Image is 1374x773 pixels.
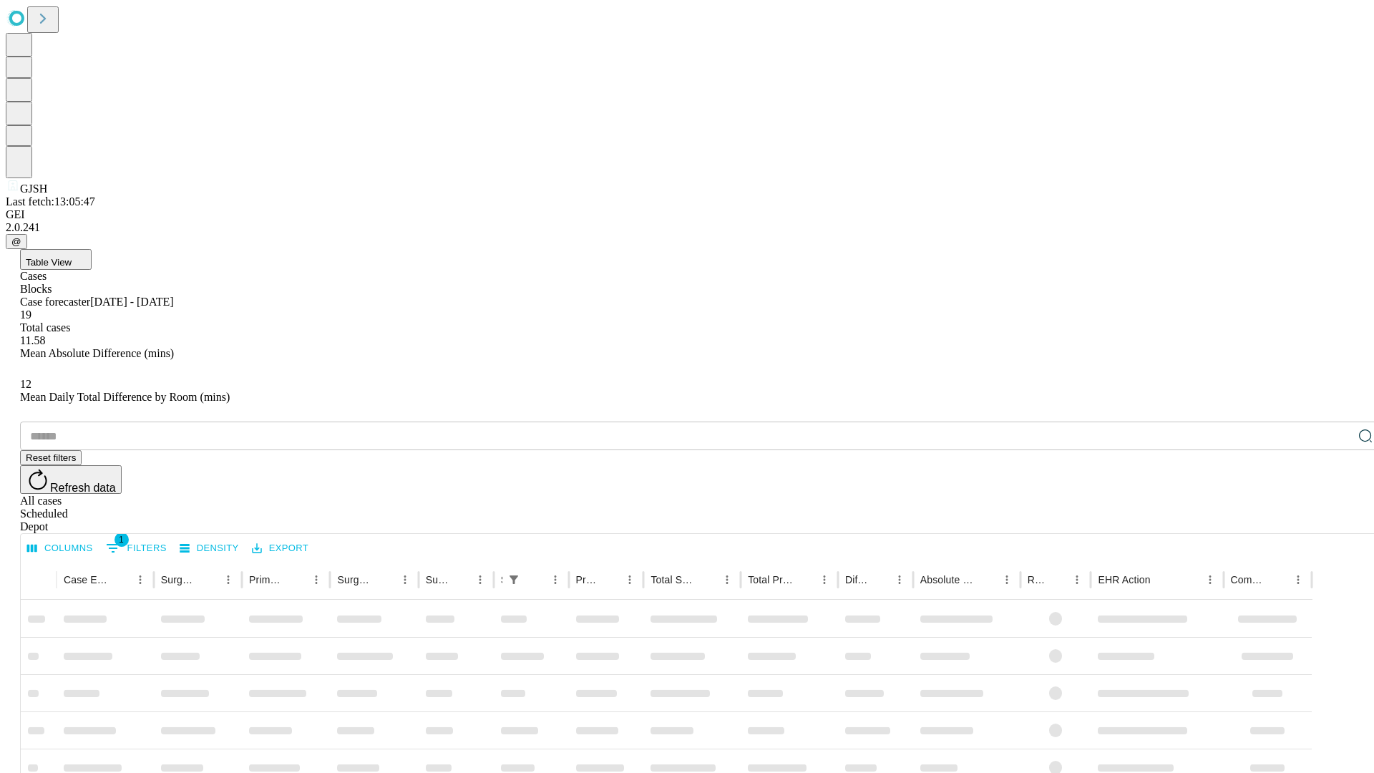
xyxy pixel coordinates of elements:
div: Scheduled In Room Duration [501,574,502,585]
button: Refresh data [20,465,122,494]
span: Mean Daily Total Difference by Room (mins) [20,391,230,403]
button: Menu [306,570,326,590]
div: Resolved in EHR [1028,574,1046,585]
button: Sort [1152,570,1172,590]
button: Menu [620,570,640,590]
div: Primary Service [249,574,285,585]
button: Menu [717,570,737,590]
button: Sort [375,570,395,590]
button: Sort [794,570,814,590]
div: 1 active filter [504,570,524,590]
span: 11.58 [20,334,45,346]
span: 12 [20,378,31,390]
div: GEI [6,208,1368,221]
button: Menu [218,570,238,590]
button: Sort [977,570,997,590]
button: Export [248,538,312,560]
div: Total Scheduled Duration [651,574,696,585]
button: Menu [395,570,415,590]
span: 1 [114,533,129,547]
button: Sort [286,570,306,590]
button: Sort [198,570,218,590]
button: Show filters [102,537,170,560]
button: Sort [697,570,717,590]
div: Surgeon Name [161,574,197,585]
span: Mean Absolute Difference (mins) [20,347,174,359]
span: Case forecaster [20,296,90,308]
div: Surgery Date [426,574,449,585]
span: 19 [20,308,31,321]
span: GJSH [20,183,47,195]
span: Total cases [20,321,70,334]
button: Sort [600,570,620,590]
span: [DATE] - [DATE] [90,296,173,308]
div: 2.0.241 [6,221,1368,234]
button: Sort [1268,570,1288,590]
button: Select columns [24,538,97,560]
button: Show filters [504,570,524,590]
div: Absolute Difference [920,574,975,585]
button: Menu [997,570,1017,590]
div: Case Epic Id [64,574,109,585]
button: Sort [1047,570,1067,590]
button: Menu [1200,570,1220,590]
button: Menu [545,570,565,590]
div: Comments [1231,574,1267,585]
span: @ [11,236,21,247]
div: EHR Action [1098,574,1150,585]
button: Menu [1067,570,1087,590]
button: Menu [890,570,910,590]
button: Menu [814,570,834,590]
span: Refresh data [50,482,116,494]
span: Last fetch: 13:05:47 [6,195,95,208]
button: Sort [110,570,130,590]
button: Sort [869,570,890,590]
span: Reset filters [26,452,76,463]
button: Menu [130,570,150,590]
button: Menu [1288,570,1308,590]
span: Table View [26,257,72,268]
button: Sort [525,570,545,590]
button: Sort [450,570,470,590]
div: Predicted In Room Duration [576,574,599,585]
button: @ [6,234,27,249]
button: Density [176,538,243,560]
div: Difference [845,574,868,585]
button: Menu [470,570,490,590]
button: Reset filters [20,450,82,465]
div: Surgery Name [337,574,373,585]
button: Table View [20,249,92,270]
div: Total Predicted Duration [748,574,793,585]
